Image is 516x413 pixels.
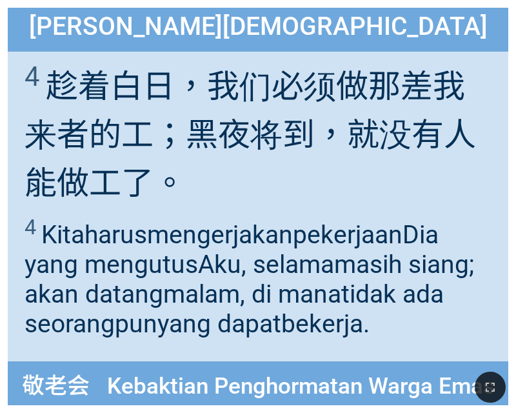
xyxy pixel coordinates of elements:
[25,61,39,92] sup: 4
[25,279,444,339] wg3571: , di mana
[25,215,36,239] sup: 4
[25,60,492,203] span: 趁着
[25,116,476,202] wg3571: 将到
[25,68,476,202] wg1691: 必须
[25,279,444,339] wg2064: malam
[281,309,370,339] wg1410: bekerja
[25,220,474,339] wg2041: Dia yang mengutus
[25,215,492,339] span: Kita
[25,250,474,339] wg2250: ; akan datang
[25,220,474,339] wg2038: pekerjaan
[25,68,476,202] wg2250: ，我们
[25,68,476,202] wg2038: 那差
[25,116,476,202] wg3165: 来者的工
[363,309,370,339] wg2038: .
[57,165,186,202] wg1410: 做工
[29,12,488,41] span: [PERSON_NAME][DEMOGRAPHIC_DATA]
[25,279,444,339] wg3753: tidak ada seorangpun
[157,309,370,339] wg3762: yang dapat
[25,220,474,339] wg2248: harus
[121,165,186,202] wg2038: 了。
[25,68,476,202] wg3992: 我
[25,250,474,339] wg2193: masih siang
[25,116,476,202] wg3753: 就没有人
[25,116,476,202] wg2041: ；黑夜
[25,250,474,339] wg3165: , selama
[25,68,476,202] wg2193: 白日
[25,116,476,202] wg2064: ，
[25,220,474,339] wg1163: mengerjakan
[25,165,186,202] wg3762: 能
[25,68,476,202] wg1163: 做
[25,250,474,339] wg3992: Aku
